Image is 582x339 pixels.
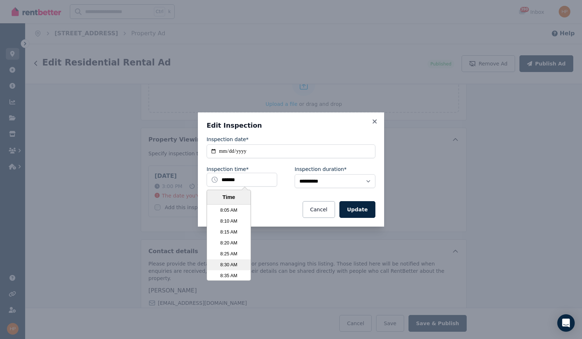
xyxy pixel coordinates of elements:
li: 8:05 AM [207,204,251,215]
label: Inspection time* [207,165,248,173]
button: Cancel [303,201,335,218]
ul: Time [207,204,251,280]
li: 8:30 AM [207,259,251,270]
li: 8:35 AM [207,270,251,281]
div: Open Intercom Messenger [557,314,575,332]
li: 8:20 AM [207,237,251,248]
div: Time [209,193,249,202]
button: Update [339,201,375,218]
li: 8:10 AM [207,215,251,226]
li: 8:15 AM [207,226,251,237]
h3: Edit Inspection [207,121,375,130]
label: Inspection duration* [295,165,347,173]
li: 8:25 AM [207,248,251,259]
label: Inspection date* [207,136,248,143]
